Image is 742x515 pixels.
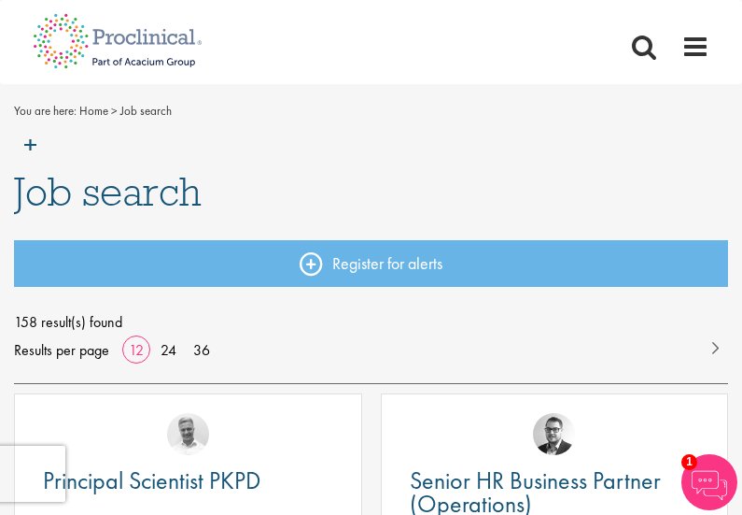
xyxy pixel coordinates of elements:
[681,454,737,510] img: Chatbot
[14,166,202,217] span: Job search
[43,469,333,493] a: Principal Scientist PKPD
[14,308,728,336] span: 158 result(s) found
[187,340,217,360] a: 36
[14,240,728,287] a: Register for alerts
[122,340,150,360] a: 12
[533,413,575,455] img: Niklas Kaminski
[167,413,209,455] img: Joshua Bye
[681,454,697,470] span: 1
[14,103,77,119] span: You are here:
[43,465,260,496] span: Principal Scientist PKPD
[14,336,109,365] span: Results per page
[154,340,183,360] a: 24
